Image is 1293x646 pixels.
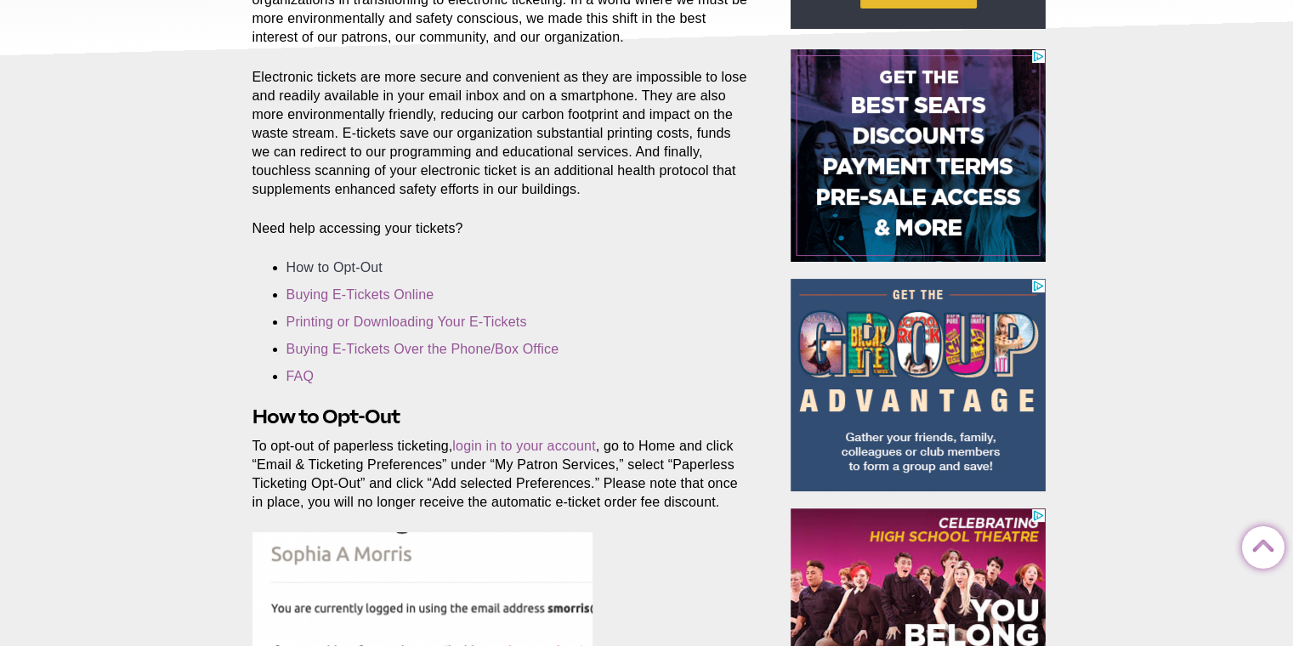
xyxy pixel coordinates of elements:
[252,437,752,512] p: To opt-out of paperless ticketing, , go to Home and click “Email & Ticketing Preferences” under “...
[286,369,315,383] a: FAQ
[286,314,527,329] a: Printing or Downloading Your E-Tickets
[791,49,1046,262] iframe: Advertisement
[286,260,383,275] a: How to Opt-Out
[252,219,752,238] p: Need help accessing your tickets?
[286,342,559,356] a: Buying E-Tickets Over the Phone/Box Office
[791,279,1046,491] iframe: Advertisement
[286,287,434,302] a: Buying E-Tickets Online
[1242,527,1276,561] a: Back to Top
[252,405,400,428] strong: How to Opt-Out
[252,68,752,200] p: Electronic tickets are more secure and convenient as they are impossible to lose and readily avai...
[452,439,595,453] a: login in to your account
